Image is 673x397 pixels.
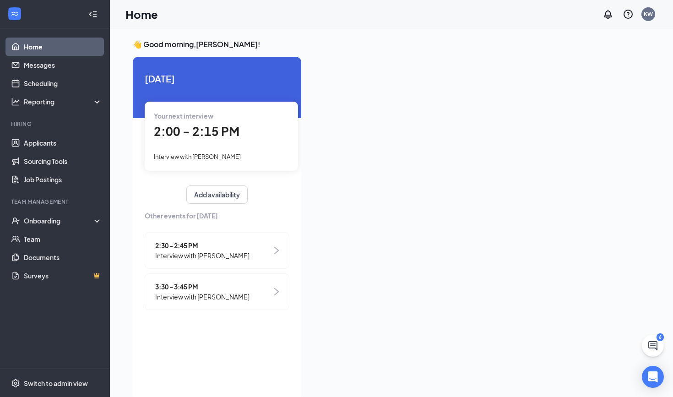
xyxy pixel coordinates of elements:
[154,153,241,160] span: Interview with [PERSON_NAME]
[155,240,250,250] span: 2:30 - 2:45 PM
[155,282,250,292] span: 3:30 - 3:45 PM
[623,9,634,20] svg: QuestionInfo
[10,9,19,18] svg: WorkstreamLogo
[24,56,102,74] a: Messages
[642,335,664,357] button: ChatActive
[24,97,103,106] div: Reporting
[24,74,102,92] a: Scheduling
[154,124,239,139] span: 2:00 - 2:15 PM
[24,38,102,56] a: Home
[88,10,98,19] svg: Collapse
[24,379,88,388] div: Switch to admin view
[644,10,653,18] div: KW
[145,211,289,221] span: Other events for [DATE]
[11,97,20,106] svg: Analysis
[657,333,664,341] div: 6
[24,152,102,170] a: Sourcing Tools
[11,379,20,388] svg: Settings
[602,9,613,20] svg: Notifications
[154,112,213,120] span: Your next interview
[642,366,664,388] div: Open Intercom Messenger
[647,340,658,351] svg: ChatActive
[24,266,102,285] a: SurveysCrown
[11,216,20,225] svg: UserCheck
[24,230,102,248] a: Team
[133,39,650,49] h3: 👋 Good morning, [PERSON_NAME] !
[11,198,100,206] div: Team Management
[24,216,94,225] div: Onboarding
[24,170,102,189] a: Job Postings
[186,185,248,204] button: Add availability
[24,134,102,152] a: Applicants
[24,248,102,266] a: Documents
[145,71,289,86] span: [DATE]
[155,250,250,261] span: Interview with [PERSON_NAME]
[155,292,250,302] span: Interview with [PERSON_NAME]
[125,6,158,22] h1: Home
[11,120,100,128] div: Hiring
